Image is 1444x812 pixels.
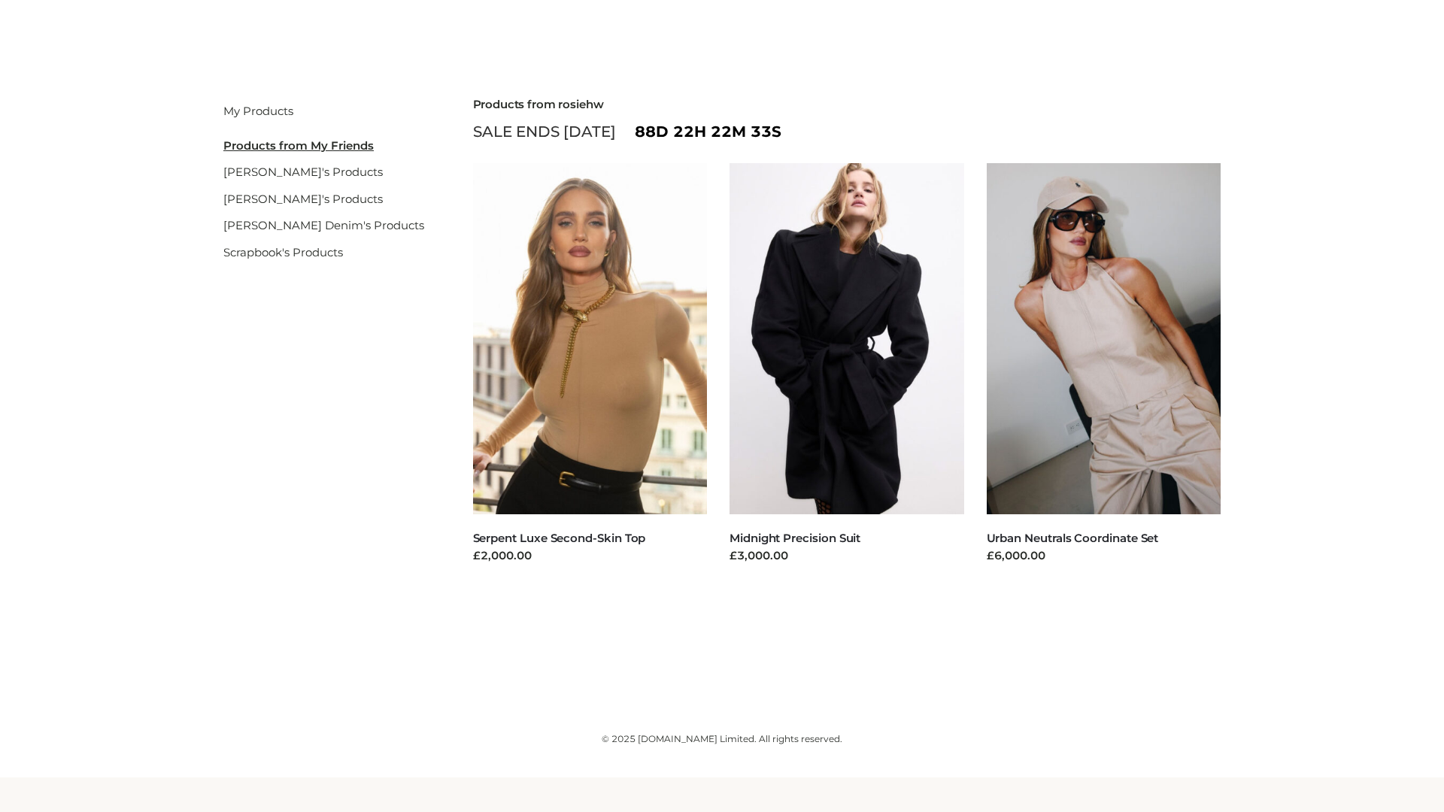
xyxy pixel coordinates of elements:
div: £3,000.00 [730,547,964,565]
a: [PERSON_NAME]'s Products [223,192,383,206]
div: SALE ENDS [DATE] [473,119,1221,144]
a: My Products [223,104,293,118]
a: Serpent Luxe Second-Skin Top [473,531,646,545]
u: Products from My Friends [223,138,374,153]
a: [PERSON_NAME] Denim's Products [223,218,424,232]
a: [PERSON_NAME]'s Products [223,165,383,179]
div: £6,000.00 [987,547,1221,565]
h2: Products from rosiehw [473,98,1221,111]
a: Midnight Precision Suit [730,531,860,545]
a: Urban Neutrals Coordinate Set [987,531,1159,545]
div: © 2025 [DOMAIN_NAME] Limited. All rights reserved. [223,732,1221,747]
div: £2,000.00 [473,547,708,565]
a: Scrapbook's Products [223,245,343,259]
span: 88d 22h 22m 33s [635,119,781,144]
